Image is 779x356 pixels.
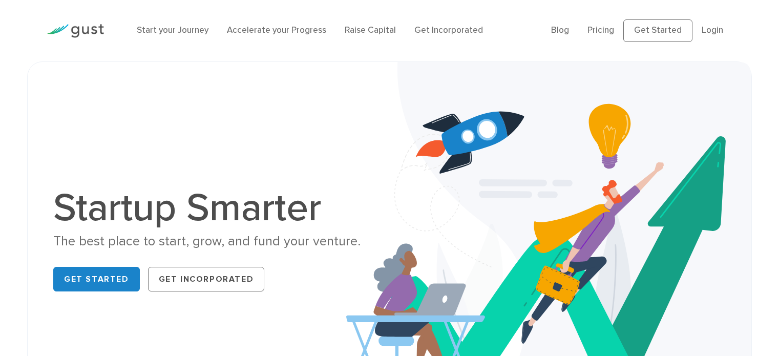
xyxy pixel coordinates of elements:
a: Start your Journey [137,25,208,35]
img: Gust Logo [47,24,104,38]
a: Raise Capital [345,25,396,35]
a: Pricing [587,25,614,35]
a: Get Started [53,267,140,291]
h1: Startup Smarter [53,189,382,227]
a: Blog [551,25,569,35]
a: Accelerate your Progress [227,25,326,35]
div: The best place to start, grow, and fund your venture. [53,233,382,250]
a: Get Started [623,19,692,42]
a: Get Incorporated [414,25,483,35]
a: Login [702,25,723,35]
a: Get Incorporated [148,267,265,291]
